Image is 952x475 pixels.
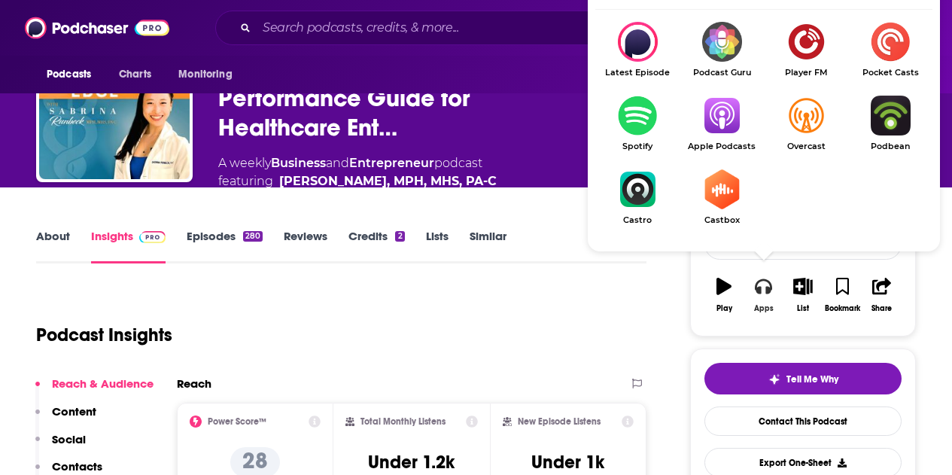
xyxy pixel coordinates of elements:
[848,22,932,78] a: Pocket CastsPocket Casts
[786,373,838,385] span: Tell Me Why
[825,304,860,313] div: Bookmark
[36,229,70,263] a: About
[360,416,446,427] h2: Total Monthly Listens
[139,231,166,243] img: Podchaser Pro
[470,229,506,263] a: Similar
[680,215,764,225] span: Castbox
[871,304,892,313] div: Share
[426,229,449,263] a: Lists
[35,432,86,460] button: Social
[178,64,232,85] span: Monitoring
[218,172,497,190] span: featuring
[35,404,96,432] button: Content
[595,22,680,78] div: Provider's Edge | Peak Performance Guide for Healthcare Entrepreneurs on Latest Episode
[704,406,902,436] a: Contact This Podcast
[271,156,326,170] a: Business
[716,304,732,313] div: Play
[797,304,809,313] div: List
[348,229,404,263] a: Credits2
[243,231,263,242] div: 280
[862,268,902,322] button: Share
[595,215,680,225] span: Castro
[848,142,932,151] span: Podbean
[680,169,764,225] a: CastboxCastbox
[368,451,455,473] h3: Under 1.2k
[518,416,601,427] h2: New Episode Listens
[218,154,497,190] div: A weekly podcast
[754,304,774,313] div: Apps
[764,22,848,78] a: Player FMPlayer FM
[109,60,160,89] a: Charts
[91,229,166,263] a: InsightsPodchaser Pro
[848,96,932,151] a: PodbeanPodbean
[744,268,783,322] button: Apps
[39,29,190,179] img: Provider's Edge | Peak Performance Guide for Healthcare Entrepreneurs
[326,156,349,170] span: and
[177,376,211,391] h2: Reach
[52,459,102,473] p: Contacts
[595,142,680,151] span: Spotify
[531,451,604,473] h3: Under 1k
[680,96,764,151] a: Apple PodcastsApple Podcasts
[25,14,169,42] img: Podchaser - Follow, Share and Rate Podcasts
[704,363,902,394] button: tell me why sparkleTell Me Why
[395,231,404,242] div: 2
[349,156,434,170] a: Entrepreneur
[848,68,932,78] span: Pocket Casts
[215,11,781,45] div: Search podcasts, credits, & more...
[823,268,862,322] button: Bookmark
[595,169,680,225] a: CastroCastro
[119,64,151,85] span: Charts
[704,268,744,322] button: Play
[52,376,154,391] p: Reach & Audience
[52,404,96,419] p: Content
[764,68,848,78] span: Player FM
[36,60,111,89] button: open menu
[764,96,848,151] a: OvercastOvercast
[680,68,764,78] span: Podcast Guru
[279,172,497,190] div: [PERSON_NAME], MPH, MHS, PA-C
[168,60,251,89] button: open menu
[257,16,645,40] input: Search podcasts, credits, & more...
[595,96,680,151] a: SpotifySpotify
[47,64,91,85] span: Podcasts
[284,229,327,263] a: Reviews
[187,229,263,263] a: Episodes280
[768,373,780,385] img: tell me why sparkle
[764,142,848,151] span: Overcast
[35,376,154,404] button: Reach & Audience
[595,68,680,78] span: Latest Episode
[783,268,823,322] button: List
[52,432,86,446] p: Social
[36,324,172,346] h1: Podcast Insights
[680,22,764,78] a: Podcast GuruPodcast Guru
[680,142,764,151] span: Apple Podcasts
[208,416,266,427] h2: Power Score™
